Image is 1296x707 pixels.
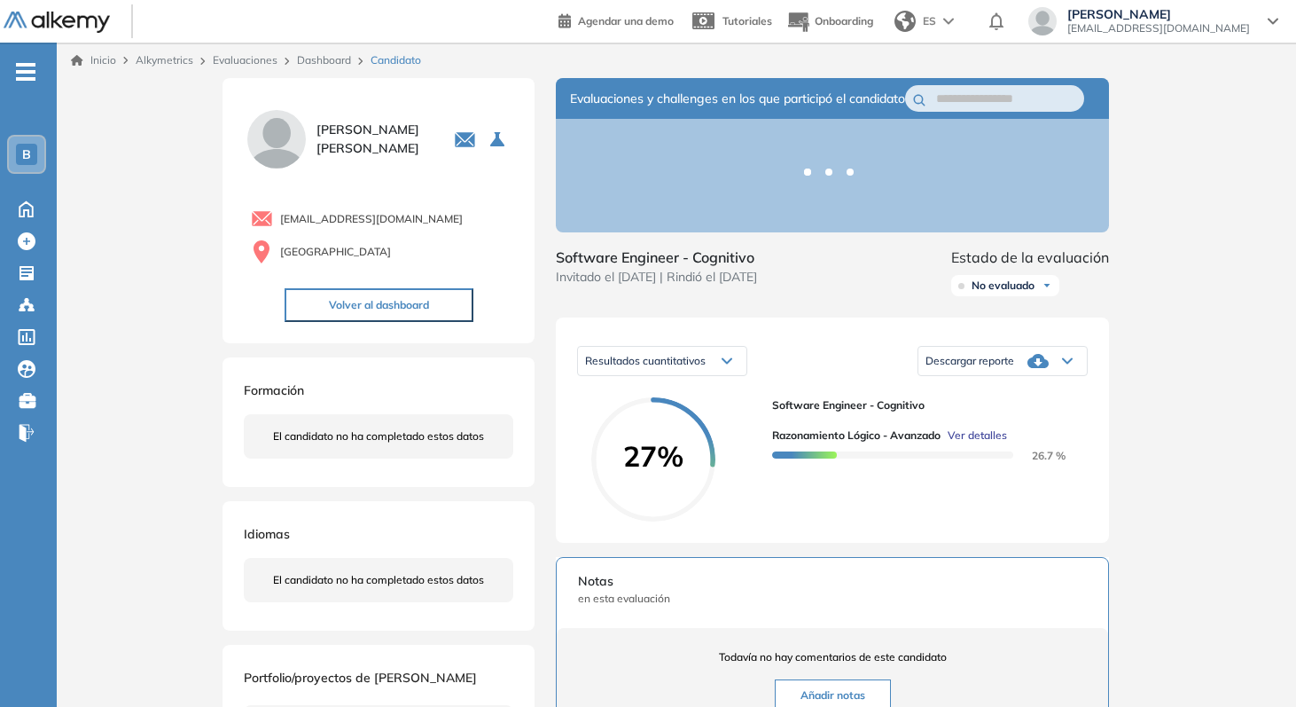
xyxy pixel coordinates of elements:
span: Candidato [371,52,421,68]
span: El candidato no ha completado estos datos [273,572,484,588]
span: Tutoriales [722,14,772,27]
button: Ver detalles [941,428,1007,444]
a: Inicio [71,52,116,68]
span: Resultados cuantitativos [585,354,706,367]
span: Onboarding [815,14,873,27]
span: Ver detalles [948,428,1007,444]
span: en esta evaluación [578,591,1087,607]
span: No evaluado [972,279,1034,293]
div: Widget de chat [1207,622,1296,707]
span: Software Engineer - Cognitivo [772,397,1073,413]
img: PROFILE_MENU_LOGO_USER [244,106,309,172]
i: - [16,70,35,74]
span: [EMAIL_ADDRESS][DOMAIN_NAME] [1067,21,1250,35]
img: Ícono de flecha [1042,280,1052,291]
span: El candidato no ha completado estos datos [273,428,484,444]
img: Logo [4,12,110,34]
img: world [894,11,916,32]
span: Todavía no hay comentarios de este candidato [578,649,1087,665]
span: Razonamiento Lógico - Avanzado [772,428,941,444]
span: Alkymetrics [136,53,193,67]
span: Software Engineer - Cognitivo [556,247,757,268]
a: Evaluaciones [213,53,277,67]
span: Invitado el [DATE] | Rindió el [DATE] [556,268,757,287]
img: arrow [943,18,954,25]
span: 26.7 % [1011,449,1066,462]
span: Agendar una demo [578,14,674,27]
span: Descargar reporte [925,354,1014,368]
button: Volver al dashboard [285,288,473,322]
span: Notas [578,572,1087,591]
span: Estado de la evaluación [951,247,1109,268]
a: Dashboard [297,53,351,67]
a: Agendar una demo [558,9,674,30]
button: Onboarding [786,3,873,41]
span: B [22,147,31,161]
span: ES [923,13,936,29]
span: [EMAIL_ADDRESS][DOMAIN_NAME] [280,211,463,227]
span: Evaluaciones y challenges en los que participó el candidato [570,90,905,108]
span: [PERSON_NAME] [1067,7,1250,21]
span: Idiomas [244,526,290,542]
iframe: Chat Widget [1207,622,1296,707]
span: Formación [244,382,304,398]
span: Portfolio/proyectos de [PERSON_NAME] [244,670,477,686]
span: 27% [591,442,715,470]
span: [GEOGRAPHIC_DATA] [280,244,391,260]
span: [PERSON_NAME] [PERSON_NAME] [316,121,433,158]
